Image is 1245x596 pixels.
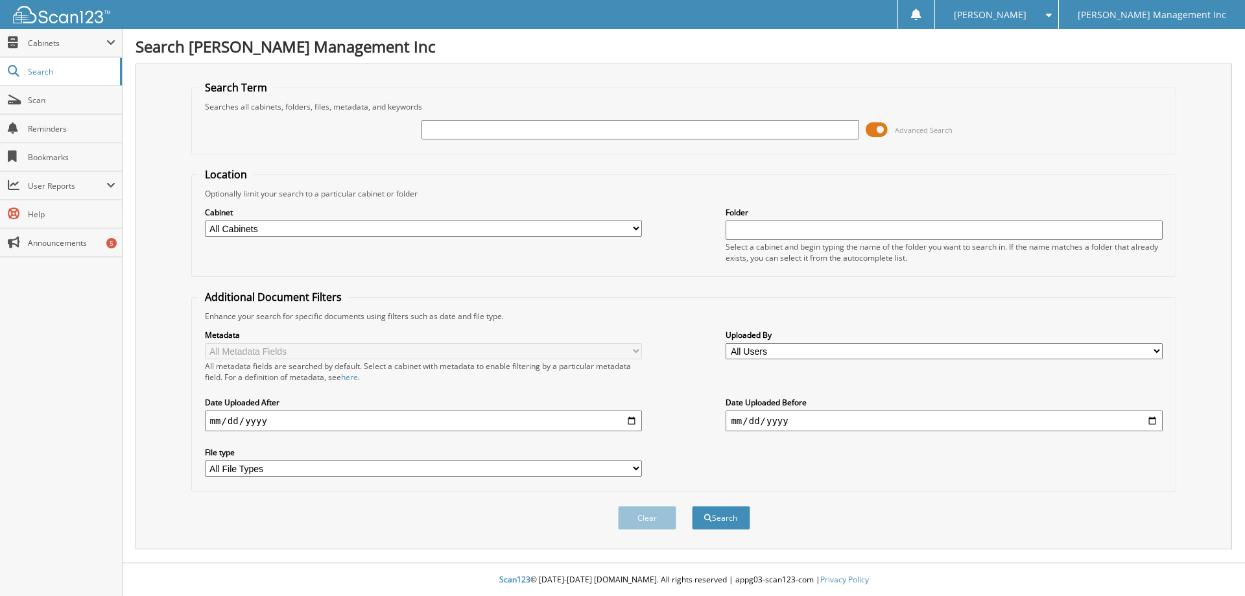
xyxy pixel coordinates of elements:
[499,574,530,585] span: Scan123
[28,152,115,163] span: Bookmarks
[726,397,1163,408] label: Date Uploaded Before
[726,207,1163,218] label: Folder
[618,506,676,530] button: Clear
[954,11,1026,19] span: [PERSON_NAME]
[341,372,358,383] a: here
[28,95,115,106] span: Scan
[205,207,642,218] label: Cabinet
[205,447,642,458] label: File type
[726,329,1163,340] label: Uploaded By
[198,290,348,304] legend: Additional Document Filters
[198,101,1170,112] div: Searches all cabinets, folders, files, metadata, and keywords
[205,329,642,340] label: Metadata
[895,125,953,135] span: Advanced Search
[106,238,117,248] div: 5
[205,397,642,408] label: Date Uploaded After
[28,38,106,49] span: Cabinets
[28,180,106,191] span: User Reports
[205,361,642,383] div: All metadata fields are searched by default. Select a cabinet with metadata to enable filtering b...
[13,6,110,23] img: scan123-logo-white.svg
[726,411,1163,431] input: end
[198,167,254,182] legend: Location
[28,237,115,248] span: Announcements
[1078,11,1226,19] span: [PERSON_NAME] Management Inc
[692,506,750,530] button: Search
[136,36,1232,57] h1: Search [PERSON_NAME] Management Inc
[820,574,869,585] a: Privacy Policy
[198,188,1170,199] div: Optionally limit your search to a particular cabinet or folder
[123,564,1245,596] div: © [DATE]-[DATE] [DOMAIN_NAME]. All rights reserved | appg03-scan123-com |
[28,66,113,77] span: Search
[28,123,115,134] span: Reminders
[726,241,1163,263] div: Select a cabinet and begin typing the name of the folder you want to search in. If the name match...
[28,209,115,220] span: Help
[1180,534,1245,596] iframe: Chat Widget
[205,411,642,431] input: start
[198,311,1170,322] div: Enhance your search for specific documents using filters such as date and file type.
[198,80,274,95] legend: Search Term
